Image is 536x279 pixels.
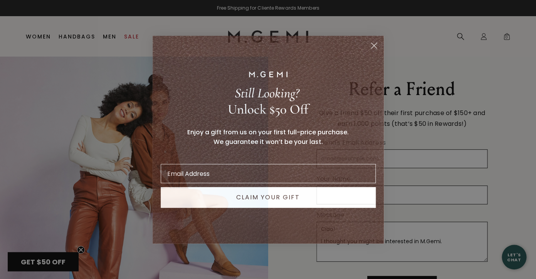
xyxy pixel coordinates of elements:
img: M.GEMI [249,71,287,77]
span: Unlock $50 Off [228,101,308,117]
button: CLAIM YOUR GIFT [161,187,376,208]
button: Close dialog [367,39,381,52]
span: Enjoy a gift from us on your first full-price purchase. We guarantee it won’t be your last. [187,128,349,146]
input: Email Address [161,164,376,183]
span: Still Looking? [235,85,299,101]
